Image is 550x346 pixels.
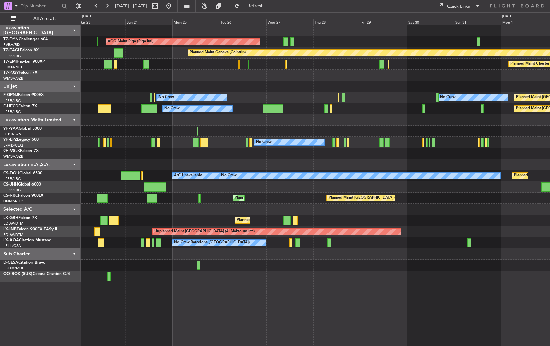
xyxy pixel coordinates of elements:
[3,194,43,198] a: CS-RRCFalcon 900LX
[3,232,23,237] a: EDLW/DTM
[3,53,21,59] a: LFPB/LBG
[433,1,484,12] button: Quick Links
[3,188,21,193] a: LFPB/LBG
[501,19,548,25] div: Mon 1
[219,19,266,25] div: Tue 26
[79,19,126,25] div: Sat 23
[3,71,37,75] a: T7-PJ29Falcon 7X
[18,16,71,21] span: All Aircraft
[266,19,313,25] div: Wed 27
[172,19,219,25] div: Mon 25
[3,127,42,131] a: 9H-YAAGlobal 5000
[3,261,45,265] a: D-CESACitation Bravo
[108,37,153,47] div: AOG Maint Riga (Riga Intl)
[3,93,44,97] a: F-GPNJFalcon 900EX
[3,127,19,131] span: 9H-YAA
[164,104,180,114] div: No Crew
[3,65,23,70] a: LFMN/NCE
[241,4,270,8] span: Refresh
[154,226,255,237] div: Unplanned Maint [GEOGRAPHIC_DATA] (Al Maktoum Intl)
[174,171,202,181] div: A/C Unavailable
[7,13,73,24] button: All Aircraft
[329,193,435,203] div: Planned Maint [GEOGRAPHIC_DATA] ([GEOGRAPHIC_DATA])
[256,137,272,147] div: No Crew
[3,272,33,276] span: OO-ROK (SUB)
[3,149,20,153] span: 9H-VSLK
[3,48,20,52] span: T7-EAGL
[21,1,60,11] input: Trip Number
[115,3,147,9] span: [DATE] - [DATE]
[3,227,17,231] span: LX-INB
[3,261,18,265] span: D-CESA
[3,93,18,97] span: F-GPNJ
[502,14,513,19] div: [DATE]
[3,143,23,148] a: LFMD/CEQ
[3,238,19,242] span: LX-AOA
[3,48,39,52] a: T7-EAGLFalcon 8X
[3,138,39,142] a: 9H-LPZLegacy 500
[510,59,549,69] div: Planned Maint Chester
[3,227,57,231] a: LX-INBFalcon 900EX EASy II
[82,14,93,19] div: [DATE]
[447,3,470,10] div: Quick Links
[3,221,23,226] a: EDLW/DTM
[3,98,21,103] a: LFPB/LBG
[3,104,18,108] span: F-HECD
[3,182,18,187] span: CS-JHH
[407,19,454,25] div: Sat 30
[221,171,237,181] div: No Crew
[3,171,19,175] span: CS-DOU
[235,193,341,203] div: Planned Maint [GEOGRAPHIC_DATA] ([GEOGRAPHIC_DATA])
[313,19,360,25] div: Thu 28
[3,243,21,248] a: LELL/QSA
[237,215,312,225] div: Planned Maint Nice ([GEOGRAPHIC_DATA])
[3,176,21,181] a: LFPB/LBG
[3,171,42,175] a: CS-DOUGlobal 6500
[454,19,501,25] div: Sun 31
[3,238,52,242] a: LX-AOACitation Mustang
[3,42,20,47] a: EVRA/RIX
[190,48,246,58] div: Planned Maint Geneva (Cointrin)
[174,238,250,248] div: No Crew Barcelona ([GEOGRAPHIC_DATA])
[3,138,17,142] span: 9H-LPZ
[158,92,174,103] div: No Crew
[3,149,39,153] a: 9H-VSLKFalcon 7X
[3,71,19,75] span: T7-PJ29
[3,154,23,159] a: WMSA/SZB
[3,37,48,41] a: T7-DYNChallenger 604
[3,109,21,114] a: LFPB/LBG
[3,182,41,187] a: CS-JHHGlobal 6000
[3,266,25,271] a: EDDM/MUC
[3,194,18,198] span: CS-RRC
[231,1,272,12] button: Refresh
[440,92,456,103] div: No Crew
[3,216,37,220] a: LX-GBHFalcon 7X
[3,37,19,41] span: T7-DYN
[125,19,172,25] div: Sun 24
[3,60,45,64] a: T7-EMIHawker 900XP
[3,216,18,220] span: LX-GBH
[3,76,23,81] a: WMSA/SZB
[3,132,21,137] a: FCBB/BZV
[3,60,17,64] span: T7-EMI
[360,19,407,25] div: Fri 29
[3,272,70,276] a: OO-ROK (SUB)Cessna Citation CJ4
[3,104,37,108] a: F-HECDFalcon 7X
[3,199,24,204] a: DNMM/LOS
